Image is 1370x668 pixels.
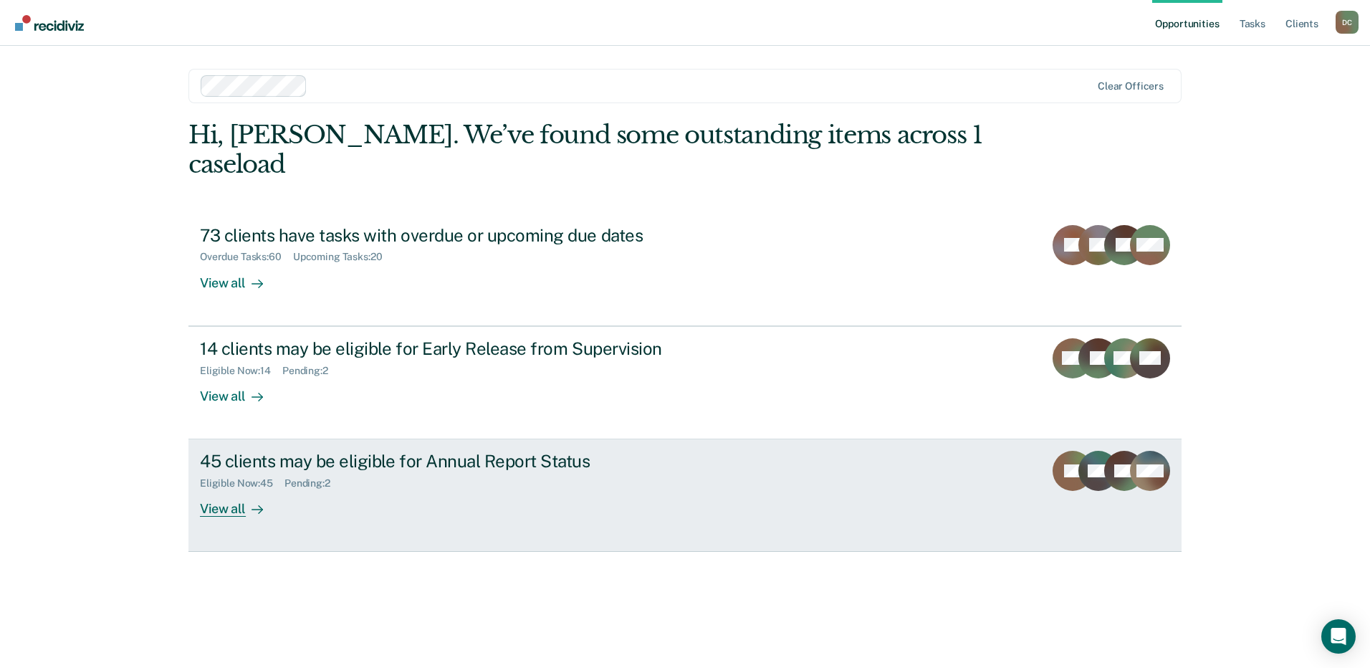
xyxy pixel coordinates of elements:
[284,477,342,490] div: Pending : 2
[200,338,703,359] div: 14 clients may be eligible for Early Release from Supervision
[200,451,703,472] div: 45 clients may be eligible for Annual Report Status
[188,439,1182,552] a: 45 clients may be eligible for Annual Report StatusEligible Now:45Pending:2View all
[1321,619,1356,654] div: Open Intercom Messenger
[293,251,394,263] div: Upcoming Tasks : 20
[200,365,282,377] div: Eligible Now : 14
[200,225,703,246] div: 73 clients have tasks with overdue or upcoming due dates
[200,477,284,490] div: Eligible Now : 45
[1098,80,1164,92] div: Clear officers
[200,263,280,291] div: View all
[200,490,280,517] div: View all
[1336,11,1359,34] button: Profile dropdown button
[15,15,84,31] img: Recidiviz
[188,326,1182,439] a: 14 clients may be eligible for Early Release from SupervisionEligible Now:14Pending:2View all
[200,251,293,263] div: Overdue Tasks : 60
[200,376,280,404] div: View all
[188,214,1182,326] a: 73 clients have tasks with overdue or upcoming due datesOverdue Tasks:60Upcoming Tasks:20View all
[282,365,340,377] div: Pending : 2
[188,120,983,179] div: Hi, [PERSON_NAME]. We’ve found some outstanding items across 1 caseload
[1336,11,1359,34] div: D C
